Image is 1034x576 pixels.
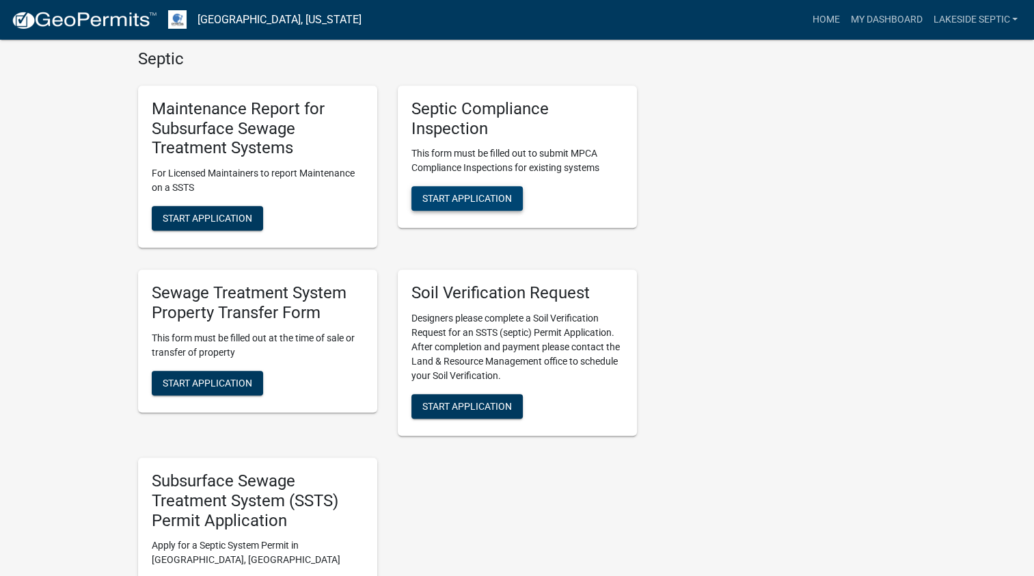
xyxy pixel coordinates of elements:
button: Start Application [152,371,263,395]
p: This form must be filled out at the time of sale or transfer of property [152,331,364,360]
h5: Subsurface Sewage Treatment System (SSTS) Permit Application [152,471,364,530]
p: This form must be filled out to submit MPCA Compliance Inspections for existing systems [411,146,623,175]
h5: Maintenance Report for Subsurface Sewage Treatment Systems [152,99,364,158]
p: Apply for a Septic System Permit in [GEOGRAPHIC_DATA], [GEOGRAPHIC_DATA] [152,538,364,567]
h4: Septic [138,49,637,69]
span: Start Application [163,377,252,388]
a: Home [806,7,845,33]
img: Otter Tail County, Minnesota [168,10,187,29]
span: Start Application [422,401,512,412]
h5: Sewage Treatment System Property Transfer Form [152,283,364,323]
h5: Septic Compliance Inspection [411,99,623,139]
p: Designers please complete a Soil Verification Request for an SSTS (septic) Permit Application. Af... [411,311,623,383]
button: Start Application [152,206,263,231]
button: Start Application [411,186,523,211]
a: Lakeside Septic [927,7,1023,33]
button: Start Application [411,394,523,419]
a: My Dashboard [845,7,927,33]
span: Start Application [422,193,512,204]
p: For Licensed Maintainers to report Maintenance on a SSTS [152,166,364,195]
a: [GEOGRAPHIC_DATA], [US_STATE] [198,8,362,31]
h5: Soil Verification Request [411,283,623,303]
span: Start Application [163,213,252,224]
